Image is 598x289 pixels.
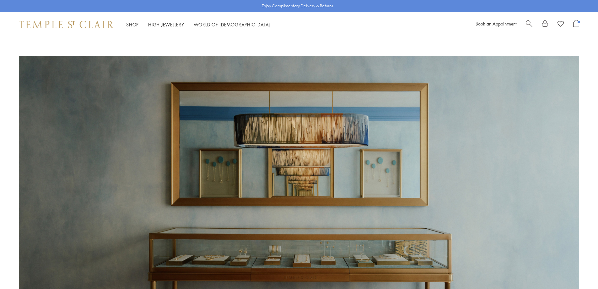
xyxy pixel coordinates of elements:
[262,3,333,9] p: Enjoy Complimentary Delivery & Returns
[126,21,271,29] nav: Main navigation
[476,20,516,27] a: Book an Appointment
[148,21,184,28] a: High JewelleryHigh Jewellery
[126,21,139,28] a: ShopShop
[558,20,564,29] a: View Wishlist
[573,20,579,29] a: Open Shopping Bag
[19,21,114,28] img: Temple St. Clair
[567,259,592,283] iframe: Gorgias live chat messenger
[194,21,271,28] a: World of [DEMOGRAPHIC_DATA]World of [DEMOGRAPHIC_DATA]
[526,20,532,29] a: Search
